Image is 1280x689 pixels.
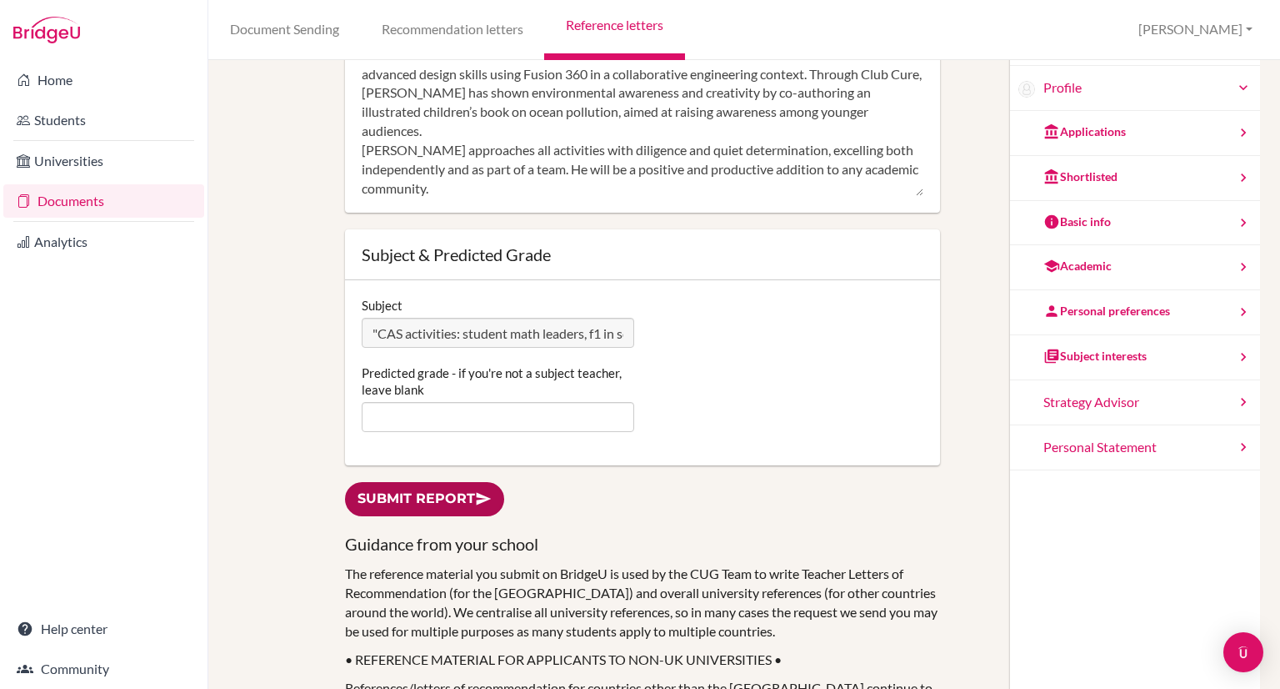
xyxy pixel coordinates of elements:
a: Subject interests [1010,335,1260,380]
a: Documents [3,184,204,218]
div: Applications [1043,123,1126,140]
button: [PERSON_NAME] [1131,14,1260,45]
div: Personal preferences [1043,303,1170,319]
img: Minha (Jaden) Kim [1018,81,1035,98]
a: Help center [3,612,204,646]
a: Students [3,103,204,137]
a: Personal preferences [1010,290,1260,335]
div: Shortlisted [1043,168,1117,185]
a: Community [3,652,204,686]
a: Analytics [3,225,204,259]
div: Basic info [1043,214,1111,230]
label: Subject [362,297,402,314]
a: Strategy Advisor [1010,380,1260,425]
div: Subject & Predicted Grade [362,246,923,263]
a: Academic [1010,245,1260,290]
p: • REFERENCE MATERIAL FOR APPLICANTS TO NON-UK UNIVERSITIES • [345,651,940,670]
a: Universities [3,144,204,178]
a: Home [3,63,204,97]
a: Basic info [1010,201,1260,246]
div: Open Intercom Messenger [1223,632,1263,672]
h3: Guidance from your school [345,533,940,556]
label: Predicted grade - if you're not a subject teacher, leave blank [362,365,634,398]
a: Profile [1043,78,1252,98]
img: Bridge-U [13,17,80,43]
p: The reference material you submit on BridgeU is used by the CUG Team to write Teacher Letters of ... [345,565,940,641]
div: Academic [1043,258,1112,274]
a: Personal Statement [1010,425,1260,470]
a: Submit report [345,482,504,516]
div: Subject interests [1043,348,1147,365]
a: Shortlisted [1010,156,1260,201]
a: Applications [1010,111,1260,156]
